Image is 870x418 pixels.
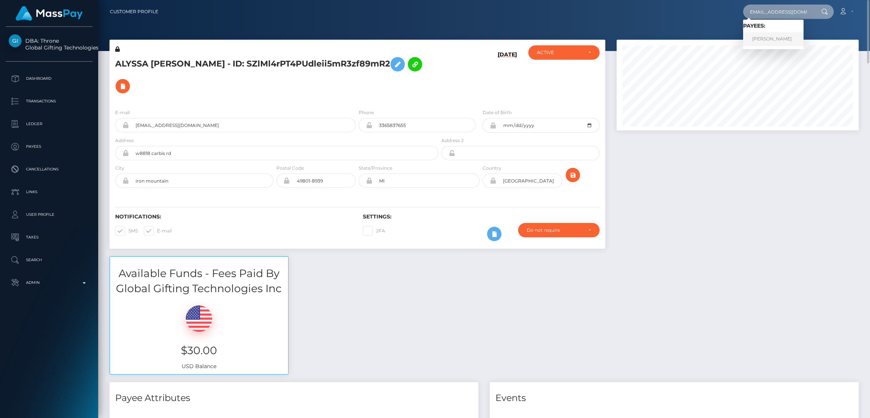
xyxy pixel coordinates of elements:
[115,214,352,220] h6: Notifications:
[115,109,130,116] label: E-mail
[483,165,501,172] label: Country
[144,226,172,236] label: E-mail
[359,109,374,116] label: Phone
[9,141,89,152] p: Payees
[9,254,89,266] p: Search
[115,137,134,144] label: Address
[9,277,89,288] p: Admin
[363,226,385,236] label: 2FA
[9,232,89,243] p: Taxes
[9,164,89,175] p: Cancellations
[9,96,89,107] p: Transactions
[15,6,83,21] img: MassPay Logo
[359,165,392,172] label: State/Province
[441,137,464,144] label: Address 2
[9,34,22,47] img: Global Gifting Technologies Inc
[110,266,288,296] h3: Available Funds - Fees Paid By Global Gifting Technologies Inc
[9,186,89,198] p: Links
[6,115,93,133] a: Ledger
[9,209,89,220] p: User Profile
[6,183,93,201] a: Links
[115,392,473,405] h4: Payee Attributes
[743,23,804,29] h6: Payees:
[498,51,517,100] h6: [DATE]
[110,4,158,20] a: Customer Profile
[9,73,89,84] p: Dashboard
[6,69,93,88] a: Dashboard
[527,227,582,233] div: Do not require
[186,305,212,332] img: USD.png
[537,50,582,56] div: ACTIVE
[6,92,93,111] a: Transactions
[115,53,434,97] h5: ALYSSA [PERSON_NAME] - ID: SZlMl4rPT4PUdleii5mR3zf89mR2
[6,137,93,156] a: Payees
[518,223,600,237] button: Do not require
[115,165,124,172] label: City
[6,251,93,269] a: Search
[743,5,814,19] input: Search...
[6,160,93,179] a: Cancellations
[110,296,288,374] div: USD Balance
[528,45,600,60] button: ACTIVE
[743,32,804,46] a: [PERSON_NAME]
[6,37,93,51] span: DBA: Throne Global Gifting Technologies Inc
[6,205,93,224] a: User Profile
[6,273,93,292] a: Admin
[483,109,512,116] label: Date of Birth
[115,226,138,236] label: SMS
[9,118,89,130] p: Ledger
[276,165,304,172] label: Postal Code
[6,228,93,247] a: Taxes
[116,343,282,358] h3: $30.00
[495,392,853,405] h4: Events
[363,214,599,220] h6: Settings:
